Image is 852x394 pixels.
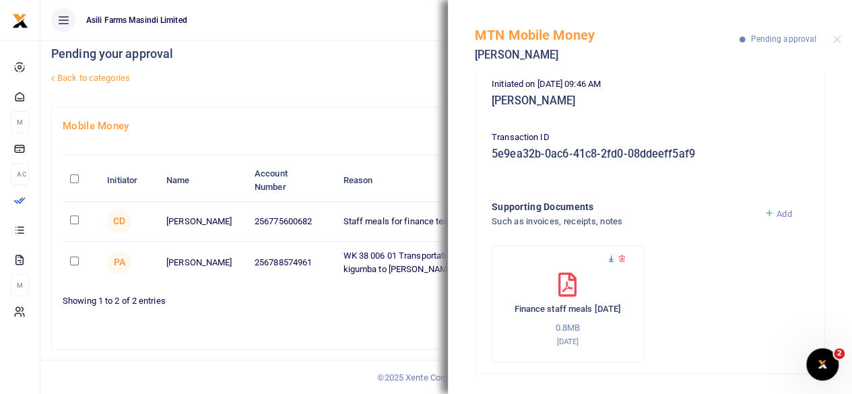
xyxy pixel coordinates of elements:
span: Constantine Dusenge [107,209,131,234]
h5: [PERSON_NAME] [492,94,808,108]
span: 2 [834,348,845,359]
td: 256775600682 [247,202,336,242]
h5: MTN Mobile Money [475,27,740,43]
td: Staff meals for finance team [DATE] to[DATE] [335,202,629,242]
th: Name: activate to sort column ascending [159,160,247,201]
span: Pending approval [750,34,816,44]
img: logo-small [12,13,28,29]
li: M [11,111,29,133]
h4: Pending your approval [51,46,575,61]
td: WK 38 006 01 Transportation for lubricants used tyres and chemicals to kigumba to [PERSON_NAME] l... [335,242,629,283]
h4: Supporting Documents [492,199,754,214]
h4: Such as invoices, receipts, notes [492,214,754,229]
td: [PERSON_NAME] [159,202,247,242]
a: Back to categories [48,67,575,90]
div: Showing 1 to 2 of 2 entries [63,287,441,308]
p: 0.8MB [506,321,630,335]
h5: 5e9ea32b-0ac6-41c8-2fd0-08ddeeff5af9 [492,147,808,161]
p: Transaction ID [492,131,808,145]
h6: Finance staff meals [DATE] [506,304,630,315]
div: Finance staff meals 18th sept [492,245,644,362]
th: Account Number: activate to sort column ascending [247,160,336,201]
h5: [PERSON_NAME] [475,48,740,62]
iframe: Intercom live chat [806,348,839,381]
span: Add [777,209,791,219]
td: 256788574961 [247,242,336,283]
td: [PERSON_NAME] [159,242,247,283]
th: : activate to sort column descending [63,160,100,201]
button: Close [832,35,841,44]
h4: Mobile Money [63,119,830,133]
p: Initiated on [DATE] 09:46 AM [492,77,808,92]
a: logo-small logo-large logo-large [12,15,28,25]
th: Initiator: activate to sort column ascending [100,160,159,201]
span: Pricillah Ankunda [107,251,131,275]
a: Add [764,209,792,219]
li: M [11,274,29,296]
small: [DATE] [556,337,579,346]
th: Reason: activate to sort column ascending [335,160,629,201]
li: Ac [11,163,29,185]
span: Asili Farms Masindi Limited [81,14,193,26]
